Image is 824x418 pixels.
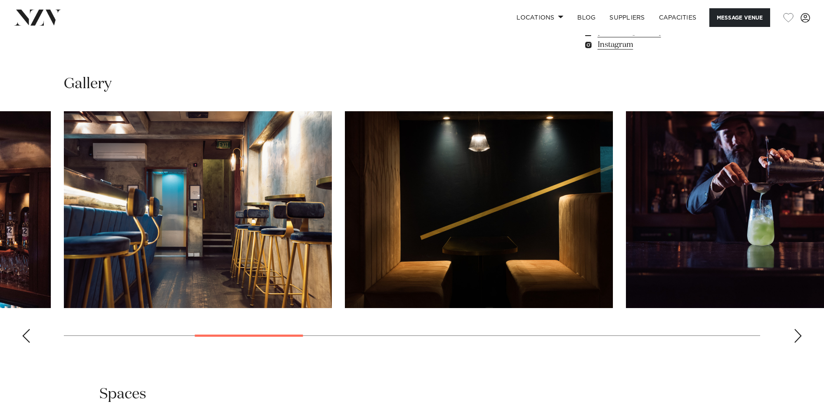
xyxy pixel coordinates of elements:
[709,8,770,27] button: Message Venue
[345,111,613,308] swiper-slide: 5 / 16
[602,8,652,27] a: SUPPLIERS
[14,10,61,25] img: nzv-logo.png
[99,385,146,404] h2: Spaces
[64,111,332,308] swiper-slide: 4 / 16
[570,8,602,27] a: BLOG
[510,8,570,27] a: Locations
[64,74,112,94] h2: Gallery
[652,8,704,27] a: Capacities
[583,39,725,51] a: Instagram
